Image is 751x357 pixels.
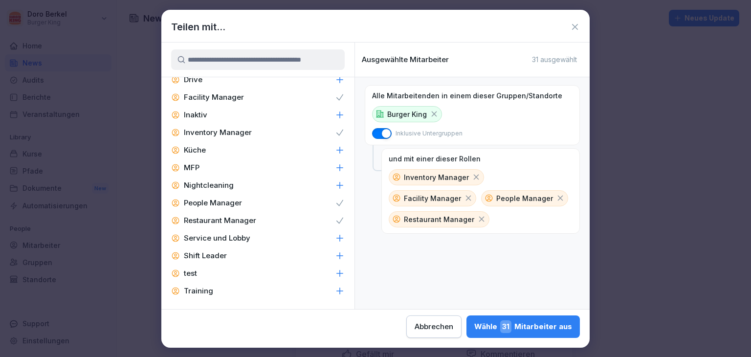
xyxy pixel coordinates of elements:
[184,216,256,225] p: Restaurant Manager
[404,172,469,182] p: Inventory Manager
[184,163,199,173] p: MFP
[362,55,449,64] p: Ausgewählte Mitarbeiter
[184,145,206,155] p: Küche
[171,20,225,34] h1: Teilen mit...
[500,320,511,333] span: 31
[406,315,462,338] button: Abbrechen
[184,128,252,137] p: Inventory Manager
[496,193,553,203] p: People Manager
[184,75,202,85] p: Drive
[396,129,463,138] p: Inklusive Untergruppen
[184,268,197,278] p: test
[387,109,427,119] p: Burger King
[389,155,481,163] p: und mit einer dieser Rollen
[532,55,577,64] p: 31 ausgewählt
[466,315,580,338] button: Wähle31Mitarbeiter aus
[474,320,572,333] div: Wähle Mitarbeiter aus
[184,251,227,261] p: Shift Leader
[184,92,244,102] p: Facility Manager
[184,233,250,243] p: Service und Lobby
[184,110,207,120] p: Inaktiv
[184,180,234,190] p: Nightcleaning
[415,321,453,332] div: Abbrechen
[404,193,461,203] p: Facility Manager
[184,286,213,296] p: Training
[404,214,474,224] p: Restaurant Manager
[184,198,242,208] p: People Manager
[372,91,562,100] p: Alle Mitarbeitenden in einem dieser Gruppen/Standorte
